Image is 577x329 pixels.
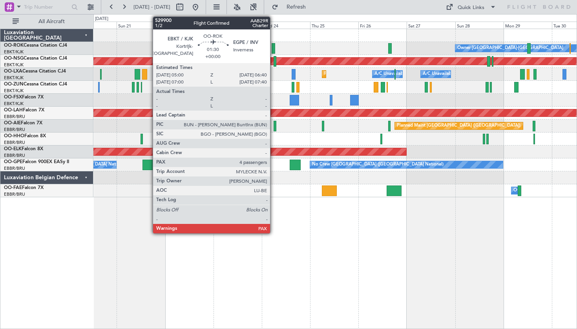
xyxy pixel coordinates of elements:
[9,15,85,28] button: All Aircraft
[458,4,484,12] div: Quick Links
[181,81,273,93] div: Planned Maint Kortrijk-[GEOGRAPHIC_DATA]
[262,22,310,29] div: Wed 24
[4,134,24,138] span: OO-HHO
[324,68,416,80] div: Planned Maint Kortrijk-[GEOGRAPHIC_DATA]
[4,82,24,87] span: OO-ZUN
[214,22,262,29] div: Tue 23
[4,95,22,100] span: OO-FSX
[312,159,444,171] div: No Crew [GEOGRAPHIC_DATA] ([GEOGRAPHIC_DATA] National)
[4,108,23,113] span: OO-LAH
[4,121,42,125] a: OO-AIEFalcon 7X
[268,1,315,13] button: Refresh
[4,69,66,74] a: OO-LXACessna Citation CJ4
[4,160,69,164] a: OO-GPEFalcon 900EX EASy II
[4,114,25,120] a: EBBR/BRU
[374,68,520,80] div: A/C Unavailable [GEOGRAPHIC_DATA] ([GEOGRAPHIC_DATA] National)
[407,22,455,29] div: Sat 27
[513,185,567,196] div: Owner Melsbroek Air Base
[4,101,24,107] a: EBKT/KJK
[165,22,214,29] div: Mon 22
[280,4,313,10] span: Refresh
[95,16,108,22] div: [DATE]
[4,153,25,158] a: EBBR/BRU
[358,22,407,29] div: Fri 26
[397,120,520,132] div: Planned Maint [GEOGRAPHIC_DATA] ([GEOGRAPHIC_DATA])
[4,147,22,151] span: OO-ELK
[4,121,21,125] span: OO-AIE
[4,49,24,55] a: EBKT/KJK
[4,160,22,164] span: OO-GPE
[4,75,24,81] a: EBKT/KJK
[4,43,67,48] a: OO-ROKCessna Citation CJ4
[4,62,24,68] a: EBKT/KJK
[4,165,25,171] a: EBBR/BRU
[442,1,500,13] button: Quick Links
[4,82,67,87] a: OO-ZUNCessna Citation CJ4
[4,56,67,61] a: OO-NSGCessna Citation CJ4
[4,127,25,133] a: EBBR/BRU
[4,43,24,48] span: OO-ROK
[4,185,22,190] span: OO-FAE
[455,22,504,29] div: Sun 28
[457,42,563,54] div: Owner [GEOGRAPHIC_DATA]-[GEOGRAPHIC_DATA]
[24,1,69,13] input: Trip Number
[4,140,25,145] a: EBBR/BRU
[4,69,22,74] span: OO-LXA
[4,95,44,100] a: OO-FSXFalcon 7X
[4,88,24,94] a: EBKT/KJK
[4,108,44,113] a: OO-LAHFalcon 7X
[4,134,46,138] a: OO-HHOFalcon 8X
[117,22,165,29] div: Sun 21
[4,147,43,151] a: OO-ELKFalcon 8X
[423,68,455,80] div: A/C Unavailable
[4,191,25,197] a: EBBR/BRU
[4,185,44,190] a: OO-FAEFalcon 7X
[310,22,358,29] div: Thu 25
[20,19,83,24] span: All Aircraft
[504,22,552,29] div: Mon 29
[133,4,170,11] span: [DATE] - [DATE]
[4,56,24,61] span: OO-NSG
